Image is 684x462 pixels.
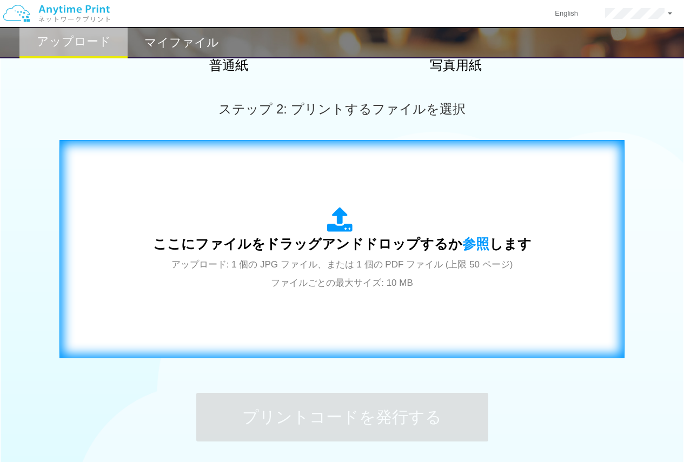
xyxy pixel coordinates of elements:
[462,236,489,251] span: 参照
[171,259,513,288] span: アップロード: 1 個の JPG ファイル、または 1 個の PDF ファイル (上限 50 ページ) ファイルごとの最大サイズ: 10 MB
[361,58,550,72] h2: 写真用紙
[144,36,219,49] h2: マイファイル
[153,236,532,251] span: ここにファイルをドラッグアンドドロップするか します
[218,102,465,116] span: ステップ 2: プリントするファイルを選択
[37,35,111,48] h2: アップロード
[196,393,488,441] button: プリントコードを発行する
[134,58,323,72] h2: 普通紙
